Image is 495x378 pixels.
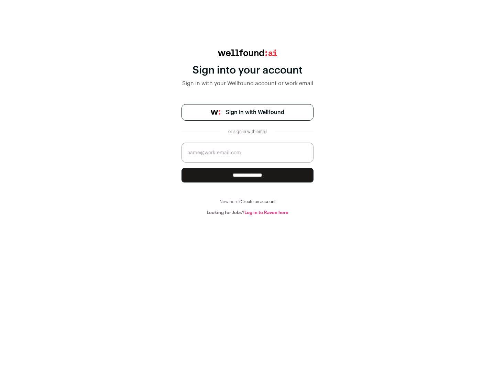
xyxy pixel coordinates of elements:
[181,143,313,163] input: name@work-email.com
[211,110,220,115] img: wellfound-symbol-flush-black-fb3c872781a75f747ccb3a119075da62bfe97bd399995f84a933054e44a575c4.png
[181,64,313,77] div: Sign into your account
[181,79,313,88] div: Sign in with your Wellfound account or work email
[181,210,313,215] div: Looking for Jobs?
[218,49,277,56] img: wellfound:ai
[181,199,313,204] div: New here?
[225,129,269,134] div: or sign in with email
[226,108,284,116] span: Sign in with Wellfound
[244,210,288,215] a: Log in to Raven here
[241,200,276,204] a: Create an account
[181,104,313,121] a: Sign in with Wellfound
